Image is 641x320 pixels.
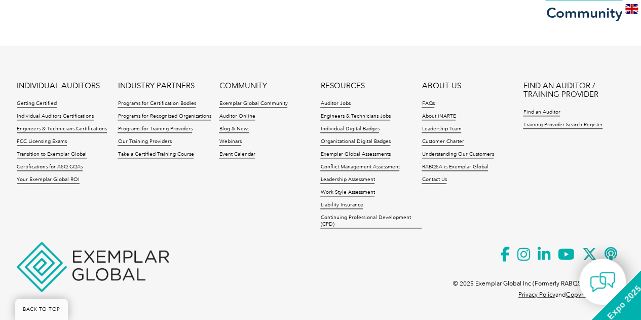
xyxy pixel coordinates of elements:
a: About iNARTE [422,113,456,120]
a: Programs for Certification Bodies [118,100,196,108]
a: Take a Certified Training Course [118,151,194,158]
a: Exemplar Global Assessments [320,151,390,158]
a: Find an Auditor [523,109,560,116]
a: RESOURCES [320,82,364,90]
a: BACK TO TOP [15,299,68,320]
a: Conflict Management Assessment [320,164,399,171]
a: Exemplar Global Community [219,100,287,108]
a: FCC Licensing Exams [17,138,67,146]
h3: Community [544,7,625,19]
a: Transition to Exemplar Global [17,151,87,158]
img: Exemplar Global [17,242,169,292]
a: Programs for Training Providers [118,126,192,133]
a: Privacy Policy [518,291,555,298]
a: Leadership Team [422,126,461,133]
img: en [625,4,638,14]
a: Copyright Disclaimer [566,291,625,298]
a: ABOUT US [422,82,461,90]
a: Individual Auditors Certifications [17,113,94,120]
a: Individual Digital Badges [320,126,379,133]
a: FIND AN AUDITOR / TRAINING PROVIDER [523,82,624,99]
a: COMMUNITY [219,82,267,90]
a: Engineers & Technicians Certifications [17,126,107,133]
a: RABQSA is Exemplar Global [422,164,488,171]
p: © 2025 Exemplar Global Inc (Formerly RABQSA International). [453,278,625,289]
a: Customer Charter [422,138,464,146]
a: Training Provider Search Register [523,122,602,129]
a: Organizational Digital Badges [320,138,390,146]
a: Certifications for ASQ CQAs [17,164,83,171]
a: Contact Us [422,176,446,184]
a: Auditor Online [219,113,255,120]
img: contact-chat.png [590,269,615,295]
a: INDUSTRY PARTNERS [118,82,194,90]
a: Your Exemplar Global ROI [17,176,80,184]
a: Auditor Jobs [320,100,350,108]
a: Engineers & Technicians Jobs [320,113,390,120]
a: Our Training Providers [118,138,171,146]
a: Webinars [219,138,241,146]
a: INDIVIDUAL AUDITORS [17,82,100,90]
a: Work Style Assessment [320,189,374,196]
a: FAQs [422,100,434,108]
a: Liability Insurance [320,202,363,209]
p: and [518,289,625,300]
a: Continuing Professional Development (CPD) [320,215,422,228]
a: Getting Certified [17,100,57,108]
a: Blog & News [219,126,249,133]
a: Event Calendar [219,151,255,158]
a: Leadership Assessment [320,176,374,184]
a: Programs for Recognized Organizations [118,113,211,120]
a: Understanding Our Customers [422,151,494,158]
